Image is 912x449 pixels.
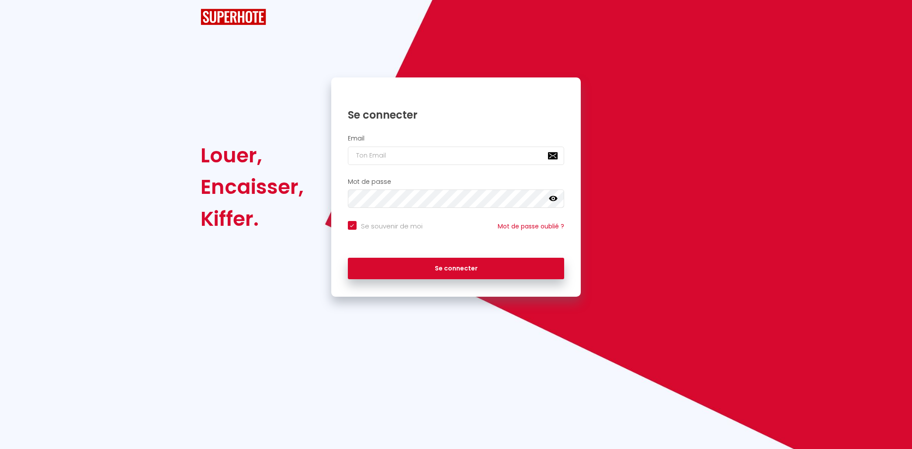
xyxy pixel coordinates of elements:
[348,258,565,280] button: Se connecter
[201,140,304,171] div: Louer,
[348,108,565,122] h1: Se connecter
[201,203,304,235] div: Kiffer.
[201,9,266,25] img: SuperHote logo
[348,178,565,186] h2: Mot de passe
[348,135,565,142] h2: Email
[498,222,564,231] a: Mot de passe oublié ?
[201,171,304,203] div: Encaisser,
[348,147,565,165] input: Ton Email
